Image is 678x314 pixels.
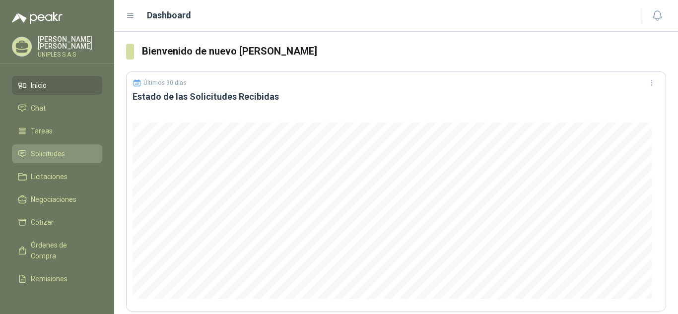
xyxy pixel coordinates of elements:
a: Órdenes de Compra [12,236,102,265]
span: Chat [31,103,46,114]
a: Chat [12,99,102,118]
span: Licitaciones [31,171,68,182]
span: Inicio [31,80,47,91]
span: Solicitudes [31,148,65,159]
h1: Dashboard [147,8,191,22]
a: Solicitudes [12,144,102,163]
h3: Estado de las Solicitudes Recibidas [133,91,660,103]
span: Remisiones [31,273,68,284]
img: Logo peakr [12,12,63,24]
p: [PERSON_NAME] [PERSON_NAME] [38,36,102,50]
span: Negociaciones [31,194,76,205]
a: Inicio [12,76,102,95]
a: Licitaciones [12,167,102,186]
span: Órdenes de Compra [31,240,93,261]
a: Remisiones [12,269,102,288]
p: Últimos 30 días [143,79,187,86]
a: Cotizar [12,213,102,232]
a: Negociaciones [12,190,102,209]
span: Cotizar [31,217,54,228]
a: Tareas [12,122,102,140]
h3: Bienvenido de nuevo [PERSON_NAME] [142,44,666,59]
span: Tareas [31,126,53,136]
p: UNIPLES S.A.S [38,52,102,58]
